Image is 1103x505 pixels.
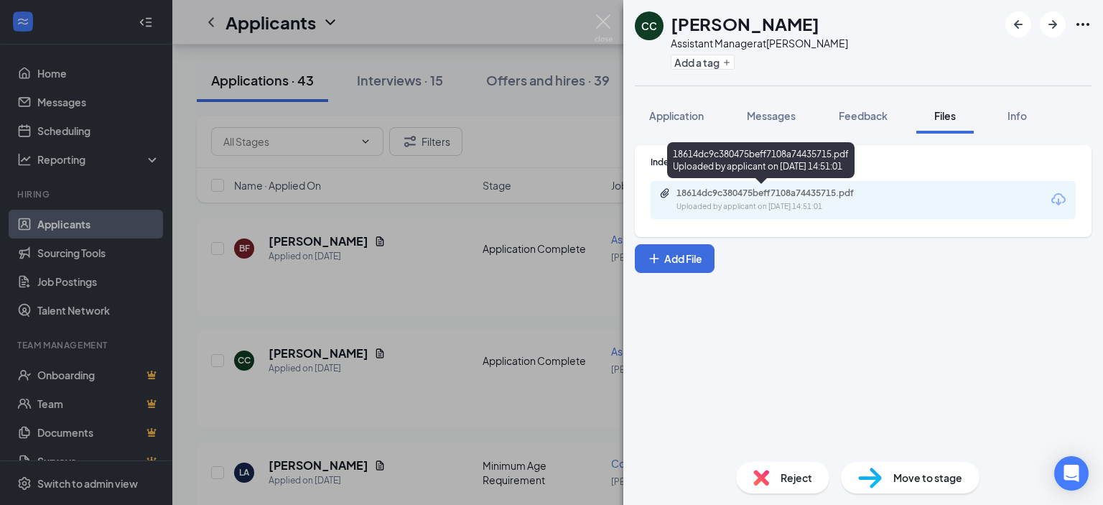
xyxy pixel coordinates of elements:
[1040,11,1066,37] button: ArrowRight
[1010,16,1027,33] svg: ArrowLeftNew
[893,470,962,486] span: Move to stage
[671,55,735,70] button: PlusAdd a tag
[649,109,704,122] span: Application
[647,251,661,266] svg: Plus
[659,187,671,199] svg: Paperclip
[781,470,812,486] span: Reject
[1050,191,1067,208] svg: Download
[1005,11,1031,37] button: ArrowLeftNew
[651,156,1076,168] div: Indeed Resume
[1007,109,1027,122] span: Info
[676,201,892,213] div: Uploaded by applicant on [DATE] 14:51:01
[641,19,657,33] div: CC
[659,187,892,213] a: Paperclip18614dc9c380475beff7108a74435715.pdfUploaded by applicant on [DATE] 14:51:01
[1044,16,1061,33] svg: ArrowRight
[676,187,878,199] div: 18614dc9c380475beff7108a74435715.pdf
[1054,456,1089,491] div: Open Intercom Messenger
[747,109,796,122] span: Messages
[722,58,731,67] svg: Plus
[671,36,848,50] div: Assistant Manager at [PERSON_NAME]
[934,109,956,122] span: Files
[635,244,715,273] button: Add FilePlus
[671,11,819,36] h1: [PERSON_NAME]
[1074,16,1092,33] svg: Ellipses
[667,142,855,178] div: 18614dc9c380475beff7108a74435715.pdf Uploaded by applicant on [DATE] 14:51:01
[839,109,888,122] span: Feedback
